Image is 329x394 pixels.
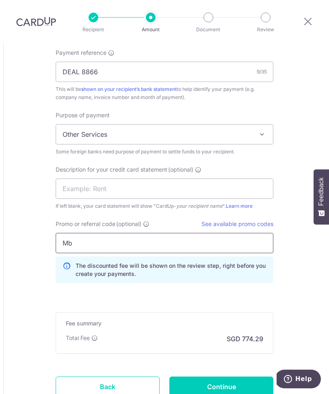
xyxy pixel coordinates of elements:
span: (optional) [116,220,141,228]
h5: Fee summary [66,319,263,327]
span: Other Services [56,125,273,144]
p: Review [243,26,288,34]
button: Feedback - Show survey [314,169,329,224]
div: Some foreign banks need purpose of payment to settle funds to your recipient. [56,148,273,156]
a: shown on your recipient’s bank statement [81,86,177,92]
div: 9/35 [257,68,267,76]
img: CardUp [16,17,56,26]
span: Promo or referral code [56,220,115,228]
span: (optional) [168,166,193,174]
p: Document [186,26,231,34]
iframe: Opens a widget where you can find more information [277,370,321,390]
a: Learn more [226,203,253,209]
span: Payment reference [56,49,106,57]
div: If left blank, your card statement will show "CardUp- ". [56,202,273,210]
span: Other Services [56,124,273,144]
span: Feedback [318,177,325,206]
div: This will be to help identify your payment (e.g. company name, invoice number and month of payment). [56,85,273,101]
i: your recipient name [176,203,223,209]
p: SGD 774.29 [227,334,263,344]
a: See available promo codes [201,220,273,227]
p: The discounted fee will be shown on the review step, right before you create your payments. [76,262,266,278]
p: Amount [128,26,173,34]
input: Example: Rent [56,179,273,199]
label: Purpose of payment [56,111,110,119]
p: Total Fee [66,334,90,342]
span: Description for your credit card statement [56,166,167,174]
p: Recipient [71,26,116,34]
